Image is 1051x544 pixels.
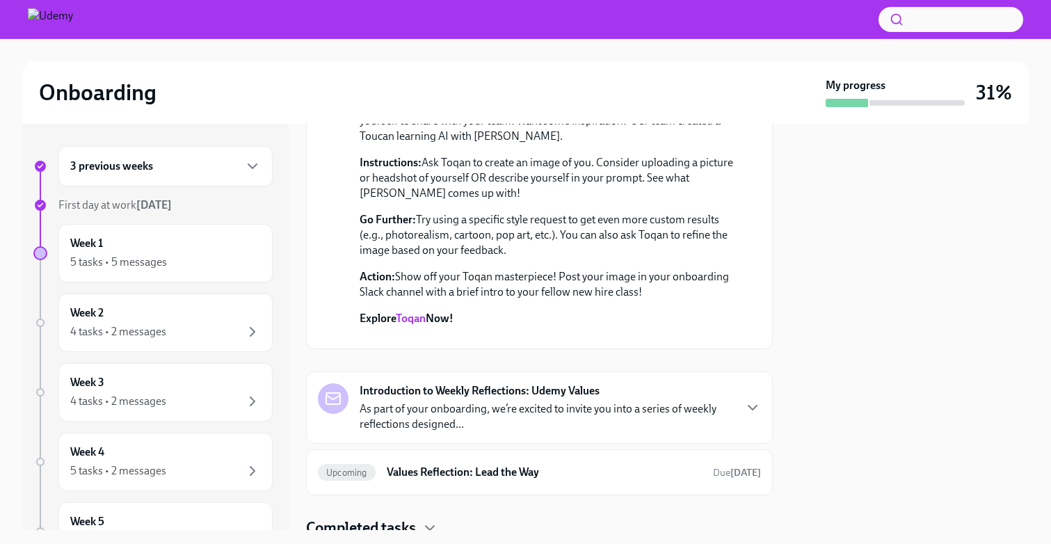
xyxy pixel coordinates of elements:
[33,294,273,352] a: Week 24 tasks • 2 messages
[396,312,426,325] a: Toqan
[360,156,422,169] strong: Instructions:
[70,394,166,409] div: 4 tasks • 2 messages
[318,467,376,478] span: Upcoming
[360,312,454,325] strong: Explore Now!
[136,198,172,211] strong: [DATE]
[360,212,739,258] p: Try using a specific style request to get even more custom results (e.g., photorealism, cartoon, ...
[58,146,273,186] div: 3 previous weeks
[33,224,273,282] a: Week 15 tasks • 5 messages
[70,255,167,270] div: 5 tasks • 5 messages
[360,401,733,432] p: As part of your onboarding, we’re excited to invite you into a series of weekly reflections desig...
[360,213,416,226] strong: Go Further:
[360,383,600,399] strong: Introduction to Weekly Reflections: Udemy Values
[33,198,273,213] a: First day at work[DATE]
[33,433,273,491] a: Week 45 tasks • 2 messages
[360,269,739,300] p: Show off your Toqan masterpiece! Post your image in your onboarding Slack channel with a brief in...
[713,466,761,479] span: August 18th, 2025 10:00
[730,467,761,479] strong: [DATE]
[713,467,761,479] span: Due
[70,463,166,479] div: 5 tasks • 2 messages
[33,363,273,422] a: Week 34 tasks • 2 messages
[360,270,395,283] strong: Action:
[39,79,157,106] h2: Onboarding
[70,445,104,460] h6: Week 4
[306,518,416,538] h4: Completed tasks
[826,78,885,93] strong: My progress
[318,461,761,483] a: UpcomingValues Reflection: Lead the WayDue[DATE]
[976,80,1012,105] h3: 31%
[58,198,172,211] span: First day at work
[387,465,702,480] h6: Values Reflection: Lead the Way
[360,155,739,201] p: Ask Toqan to create an image of you. Consider uploading a picture or headshot of yourself OR desc...
[70,375,104,390] h6: Week 3
[70,236,103,251] h6: Week 1
[70,305,104,321] h6: Week 2
[70,514,104,529] h6: Week 5
[28,8,73,31] img: Udemy
[70,324,166,339] div: 4 tasks • 2 messages
[306,518,773,538] div: Completed tasks
[70,159,153,174] h6: 3 previous weeks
